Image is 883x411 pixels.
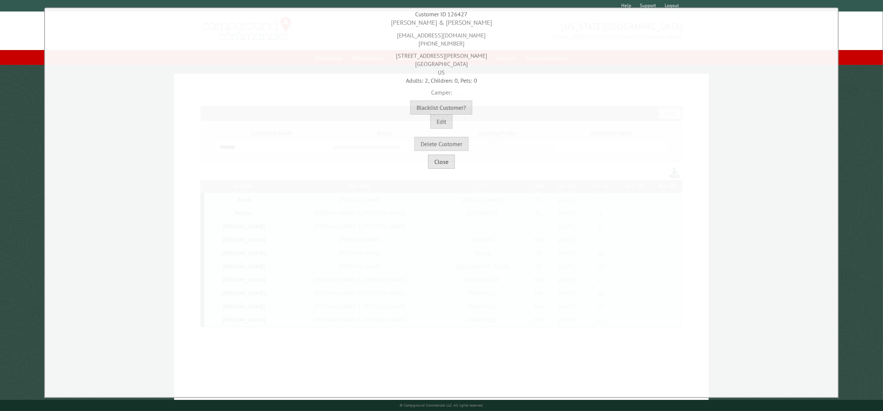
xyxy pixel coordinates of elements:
[400,403,483,408] small: © Campground Commander LLC. All rights reserved.
[414,137,469,151] button: Delete Customer
[47,18,836,27] div: [PERSON_NAME] & [PERSON_NAME]
[428,155,455,169] button: Close
[47,27,836,48] div: [EMAIL_ADDRESS][DOMAIN_NAME] [PHONE_NUMBER]
[47,48,836,76] div: [STREET_ADDRESS][PERSON_NAME] [GEOGRAPHIC_DATA] US
[410,101,472,115] button: Blacklist Customer?
[430,115,453,129] button: Edit
[47,85,836,96] div: Camper:
[47,76,836,85] div: Adults: 2, Children: 0, Pets: 0
[47,10,836,18] div: Customer ID 126427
